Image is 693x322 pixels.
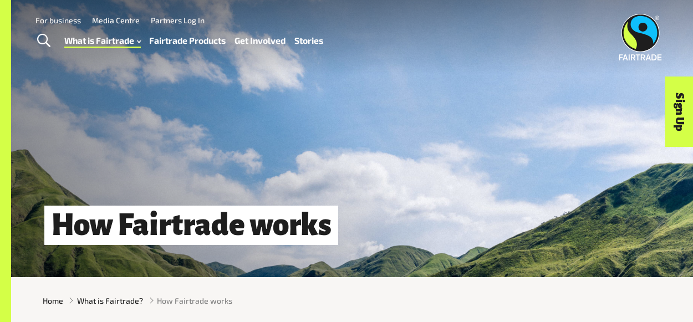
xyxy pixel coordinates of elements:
[77,295,143,306] a: What is Fairtrade?
[157,295,232,306] span: How Fairtrade works
[149,33,226,48] a: Fairtrade Products
[294,33,323,48] a: Stories
[235,33,286,48] a: Get Involved
[151,16,205,25] a: Partners Log In
[30,27,57,55] a: Toggle Search
[43,295,63,306] a: Home
[64,33,141,48] a: What is Fairtrade
[92,16,140,25] a: Media Centre
[619,14,662,60] img: Fairtrade Australia New Zealand logo
[44,206,338,245] h1: How Fairtrade works
[35,16,81,25] a: For business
